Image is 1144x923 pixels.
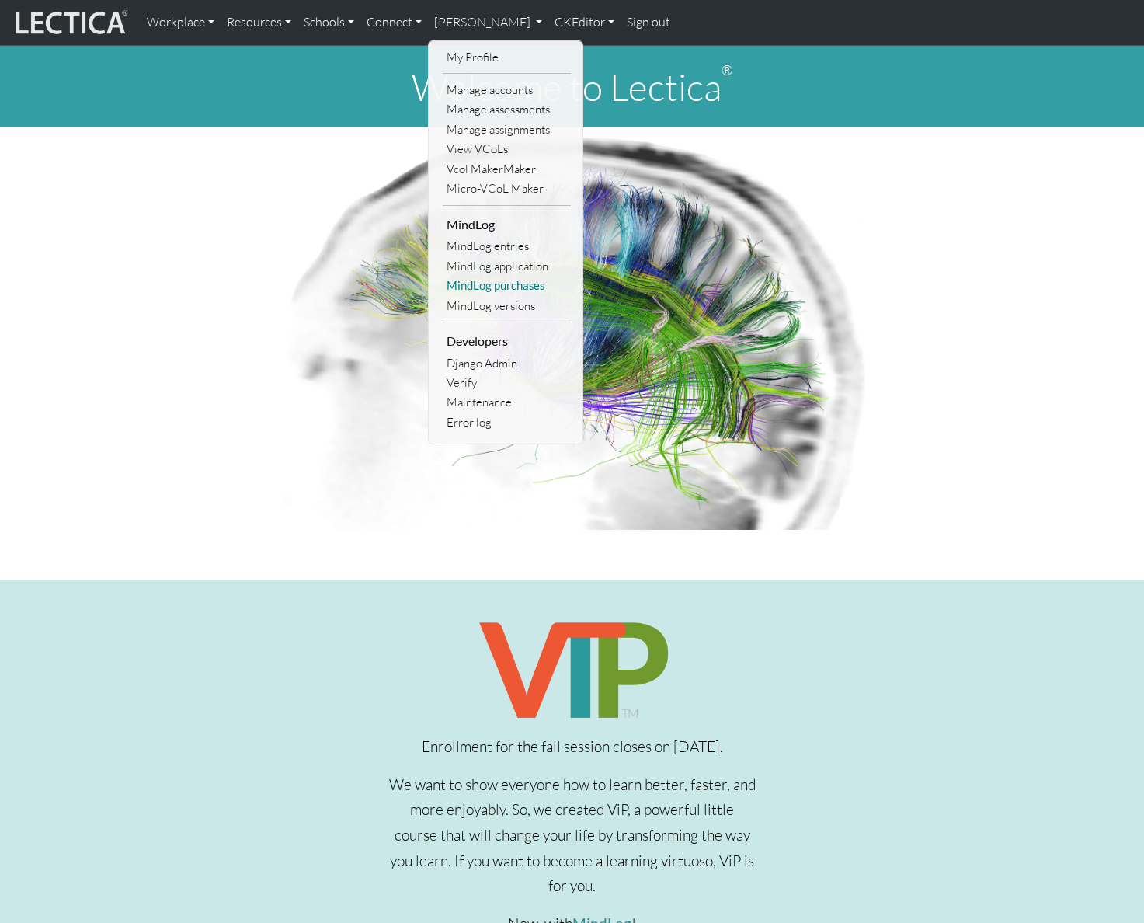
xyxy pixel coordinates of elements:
a: Maintenance [443,392,571,412]
a: Resources [221,6,297,39]
a: Vcol MakerMaker [443,159,571,179]
a: Manage assessments [443,99,571,119]
p: We want to show everyone how to learn better, faster, and more enjoyably. So, we created ViP, a p... [388,772,756,899]
a: View VCoLs [443,139,571,158]
a: Django Admin [443,354,571,373]
a: Schools [297,6,360,39]
p: Enrollment for the fall session closes on [DATE]. [388,734,756,760]
a: [PERSON_NAME] [428,6,548,39]
a: Verify [443,373,571,392]
a: MindLog versions [443,296,571,315]
a: MindLog purchases [443,276,571,295]
a: Workplace [141,6,221,39]
ul: [PERSON_NAME] [443,47,571,433]
a: CKEditor [548,6,621,39]
a: My Profile [443,47,571,67]
sup: ® [722,61,733,78]
img: lecticalive [12,8,128,37]
a: Manage accounts [443,80,571,99]
li: Developers [443,329,571,354]
a: MindLog application [443,256,571,276]
a: Micro-VCoL Maker [443,179,571,198]
a: Manage assignments [443,120,571,139]
img: Human Connectome Project Image [270,127,875,530]
a: MindLog entries [443,236,571,256]
a: Error log [443,413,571,432]
a: Sign out [621,6,676,39]
li: MindLog [443,212,571,237]
a: Connect [360,6,428,39]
